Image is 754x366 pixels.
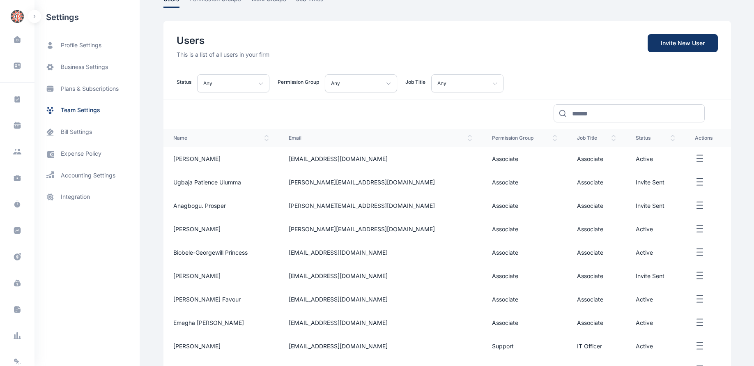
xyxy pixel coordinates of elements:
[492,155,518,162] span: Associate
[173,135,269,141] span: name
[61,85,119,93] span: plans & subscriptions
[34,56,140,78] a: business settings
[61,171,115,180] span: accounting settings
[289,226,435,232] span: [PERSON_NAME][EMAIL_ADDRESS][DOMAIN_NAME]
[626,147,685,170] td: Active
[173,179,241,186] span: Ugbaja Patience Ulumma
[61,150,101,158] span: expense policy
[648,34,718,52] a: Invite New User
[577,155,603,162] span: Associate
[626,217,685,241] td: Active
[34,121,140,143] a: bill settings
[173,226,221,232] span: [PERSON_NAME]
[61,128,92,136] span: bill settings
[577,202,603,209] span: Associate
[173,249,248,256] span: Biobele-Georgewill Princess
[492,249,518,256] span: Associate
[177,79,191,85] p: Status
[577,179,603,186] span: Associate
[626,334,685,358] td: Active
[492,135,557,141] span: permission group
[173,202,226,209] span: Anagbogu. Prosper
[289,296,388,303] span: [EMAIL_ADDRESS][DOMAIN_NAME]
[34,99,140,121] a: team settings
[34,186,140,208] a: integration
[203,78,212,88] p: Any
[492,296,518,303] span: Associate
[636,135,676,141] span: status
[626,311,685,334] td: Active
[577,319,603,326] span: Associate
[577,343,602,350] span: IT Officer
[492,202,518,209] span: Associate
[289,249,388,256] span: [EMAIL_ADDRESS][DOMAIN_NAME]
[289,202,435,209] span: [PERSON_NAME][EMAIL_ADDRESS][DOMAIN_NAME]
[34,78,140,99] a: plans & subscriptions
[289,135,472,141] span: email
[173,343,221,350] span: [PERSON_NAME]
[61,193,90,201] span: integration
[289,179,435,186] span: [PERSON_NAME][EMAIL_ADDRESS][DOMAIN_NAME]
[492,226,518,232] span: Associate
[577,249,603,256] span: Associate
[289,343,388,350] span: [EMAIL_ADDRESS][DOMAIN_NAME]
[61,63,108,71] span: business settings
[61,106,100,115] span: team settings
[173,272,221,279] span: [PERSON_NAME]
[577,226,603,232] span: Associate
[173,319,244,326] span: Emegha [PERSON_NAME]
[626,241,685,264] td: Active
[405,79,425,85] p: Job Title
[492,179,518,186] span: Associate
[278,79,319,85] p: Permission Group
[289,272,388,279] span: [EMAIL_ADDRESS][DOMAIN_NAME]
[173,296,241,303] span: [PERSON_NAME] Favour
[34,35,140,56] a: profile settings
[626,288,685,311] td: Active
[626,194,685,217] td: Invite Sent
[577,296,603,303] span: Associate
[173,155,221,162] span: [PERSON_NAME]
[61,41,101,50] span: profile settings
[577,135,616,141] span: job title
[34,165,140,186] a: accounting settings
[289,319,388,326] span: [EMAIL_ADDRESS][DOMAIN_NAME]
[289,155,388,162] span: [EMAIL_ADDRESS][DOMAIN_NAME]
[577,272,603,279] span: Associate
[177,34,269,47] h2: Users
[492,272,518,279] span: Associate
[331,78,340,88] p: Any
[34,143,140,165] a: expense policy
[437,78,446,88] p: Any
[626,170,685,194] td: Invite Sent
[492,343,514,350] span: Support
[695,135,721,141] span: actions
[177,51,269,59] p: This is a list of all users in your firm
[492,319,518,326] span: Associate
[626,264,685,288] td: Invite Sent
